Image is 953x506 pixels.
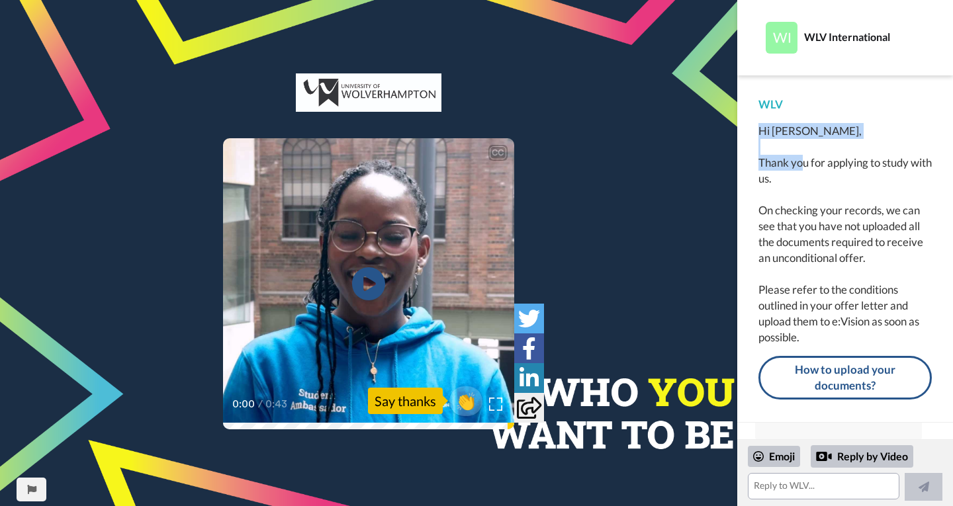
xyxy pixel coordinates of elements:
[766,22,797,54] img: Profile Image
[804,30,931,43] div: WLV International
[489,398,502,411] img: Full screen
[811,445,913,468] div: Reply by Video
[265,396,289,412] span: 0:43
[490,146,506,159] div: CC
[449,390,482,411] span: 👏
[748,446,800,467] div: Emoji
[296,73,441,111] img: c0db3496-36db-47dd-bc5f-9f3a1f8391a7
[758,356,932,400] a: How to upload your documents?
[258,396,263,412] span: /
[758,97,932,112] div: WLV
[758,123,932,345] div: Hi [PERSON_NAME], Thank you for applying to study with us. On checking your records, we can see t...
[816,448,832,464] div: Reply by Video
[368,388,443,414] div: Say thanks
[232,396,255,412] span: 0:00
[449,386,482,416] button: 👏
